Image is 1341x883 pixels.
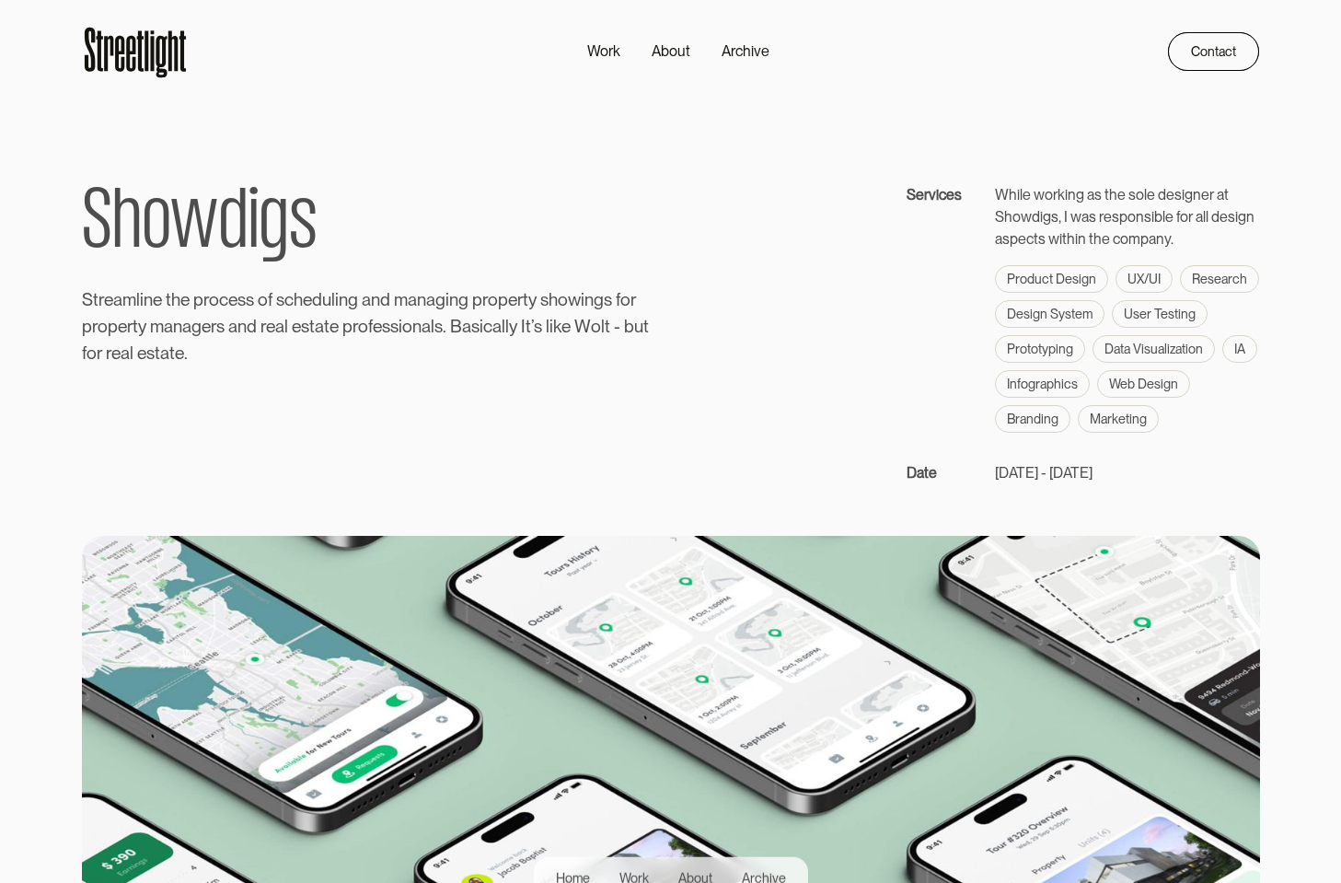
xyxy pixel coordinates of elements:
span: w [170,184,217,265]
span: a [113,287,122,314]
span: s [146,341,155,367]
span: B [450,314,462,341]
span: f [616,287,620,314]
div: Work [587,41,620,63]
span: s [434,314,443,341]
span: d [312,287,322,314]
span: r [482,287,488,314]
span: m [150,314,164,341]
span: p [82,314,92,341]
span: e [303,287,312,314]
span: o [358,314,368,341]
span: t [133,314,138,341]
div: Marketing [1078,405,1159,433]
span: a [422,314,431,341]
span: n [412,314,422,341]
span: e [292,314,301,341]
span: g [191,314,202,341]
span: n [173,314,182,341]
span: l [601,314,605,341]
span: o [558,287,568,314]
span: t [309,314,315,341]
span: e [175,341,184,367]
span: e [508,287,517,314]
span: l [136,287,140,314]
span: s [534,314,542,341]
span: S [82,287,93,314]
span: n [371,287,380,314]
span: t [526,314,531,341]
span: t [155,341,160,367]
span: - [614,314,620,341]
span: h [549,287,558,314]
span: l [502,314,505,341]
span: g [594,287,604,314]
span: n [237,314,247,341]
span: d [218,184,248,265]
div: User Testing [1112,300,1208,328]
div: Product Design [995,265,1108,293]
span: g [458,287,468,314]
span: a [121,341,130,367]
span: f [82,341,87,367]
span: k [553,314,561,341]
span: s [604,287,612,314]
a: Archive [706,36,785,67]
span: p [498,287,508,314]
span: o [142,184,170,265]
span: t [643,314,649,341]
span: a [462,314,471,341]
span: i [445,287,449,314]
span: s [471,314,480,341]
span: e [266,314,275,341]
span: r [97,341,102,367]
span: a [182,314,191,341]
span: n [584,287,594,314]
div: Branding [995,405,1070,433]
span: . [184,341,188,367]
span: b [624,314,634,341]
a: About [636,36,706,67]
span: i [581,287,584,314]
span: p [342,314,353,341]
div: Infographics [995,370,1090,398]
span: e [104,287,113,314]
span: s [301,314,309,341]
span: r [211,314,216,341]
span: n [144,287,153,314]
span: r [98,287,104,314]
span: e [329,314,339,341]
span: o [98,314,108,341]
span: a [315,314,324,341]
div: Archive [722,41,769,63]
span: t [324,314,329,341]
span: y [138,314,146,341]
div: UX/UI [1116,265,1173,293]
span: e [137,341,146,367]
span: a [426,287,435,314]
span: r [630,287,636,314]
span: t [169,341,175,367]
span: i [335,287,339,314]
span: l [505,314,509,341]
span: d [247,314,257,341]
span: s [276,287,284,314]
div: About [652,41,690,63]
span: i [399,314,402,341]
span: a [228,314,237,341]
span: c [483,314,492,341]
span: f [268,287,272,314]
span: ’ [531,314,534,341]
strong: Date [907,464,937,482]
span: o [258,287,268,314]
span: c [284,287,294,314]
div: Design System [995,300,1104,328]
p: [DATE] - [DATE] [995,462,1092,484]
span: h [171,287,180,314]
span: S [82,184,111,265]
a: Work [572,36,636,67]
div: Research [1180,265,1259,293]
span: l [431,314,434,341]
span: p [193,287,203,314]
div: Web Design [1097,370,1190,398]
